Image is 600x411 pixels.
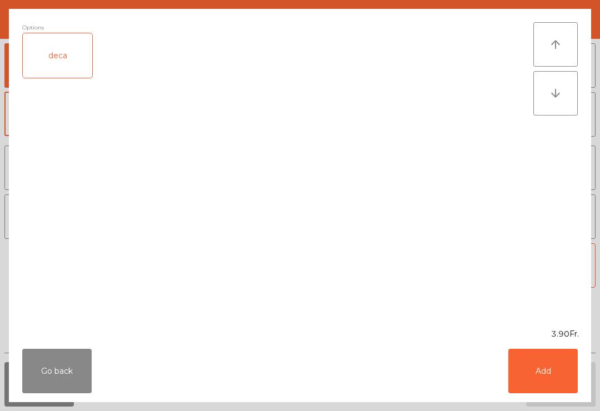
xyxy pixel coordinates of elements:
i: arrow_upward [549,38,562,51]
span: Options [22,22,44,33]
button: Add [508,349,578,393]
i: arrow_downward [549,87,562,100]
div: 3.90Fr. [9,328,591,340]
button: Go back [22,349,92,393]
button: arrow_upward [533,22,578,67]
button: arrow_downward [533,71,578,116]
div: deca [23,33,92,78]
